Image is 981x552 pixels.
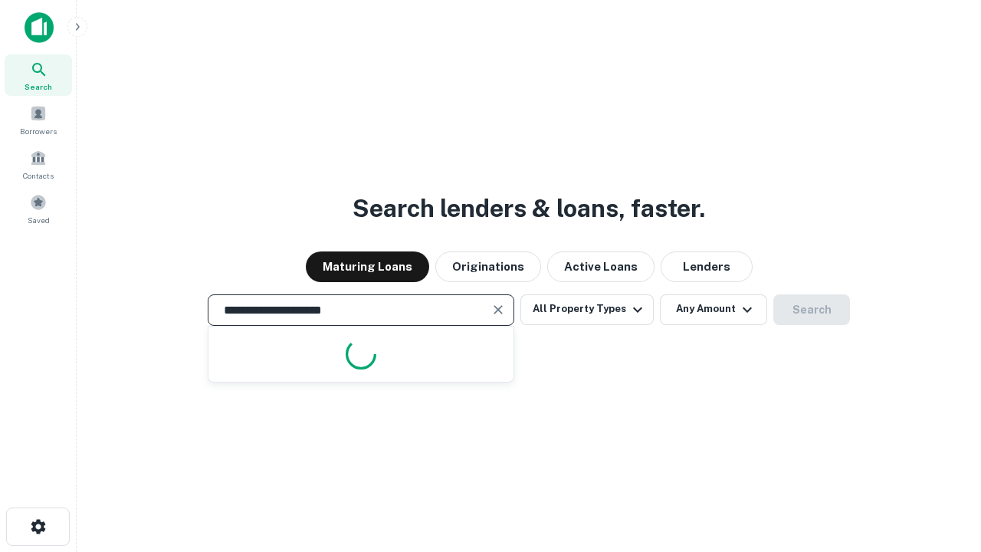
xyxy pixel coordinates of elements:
[5,99,72,140] a: Borrowers
[5,54,72,96] a: Search
[306,251,429,282] button: Maturing Loans
[661,251,753,282] button: Lenders
[28,214,50,226] span: Saved
[25,12,54,43] img: capitalize-icon.png
[435,251,541,282] button: Originations
[20,125,57,137] span: Borrowers
[5,188,72,229] a: Saved
[547,251,655,282] button: Active Loans
[660,294,767,325] button: Any Amount
[5,143,72,185] a: Contacts
[25,80,52,93] span: Search
[23,169,54,182] span: Contacts
[487,299,509,320] button: Clear
[353,190,705,227] h3: Search lenders & loans, faster.
[520,294,654,325] button: All Property Types
[904,429,981,503] iframe: Chat Widget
